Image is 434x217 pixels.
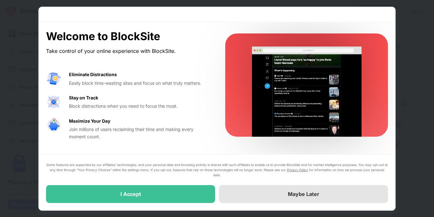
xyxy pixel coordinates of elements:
[120,191,141,197] div: I Accept
[69,94,98,101] div: Stay on Track
[46,47,210,56] div: Take control of your online experience with BlockSite.
[69,118,110,125] div: Maximize Your Day
[69,126,210,140] div: Join millions of users reclaiming their time and making every moment count.
[46,162,388,177] div: Some features are supported by our affiliates’ technologies, and your personal data and browsing ...
[288,191,319,197] div: Maybe Later
[69,71,117,78] div: Eliminate Distractions
[287,168,308,172] a: Privacy Policy
[69,103,210,110] div: Block distractions when you need to focus the most.
[46,94,61,110] img: value-focus.svg
[69,80,210,87] div: Easily block time-wasting sites and focus on what truly matters.
[46,118,61,133] img: value-safe-time.svg
[46,30,210,43] div: Welcome to BlockSite
[46,71,61,86] img: value-avoid-distractions.svg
